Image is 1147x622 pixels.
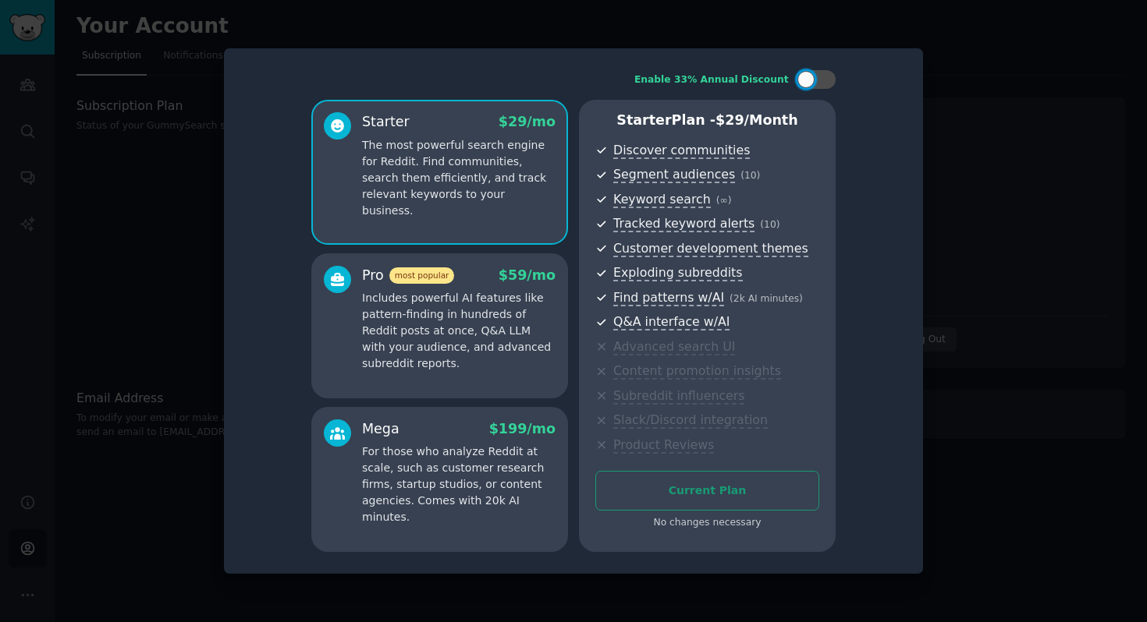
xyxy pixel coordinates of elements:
[362,137,556,219] p: The most powerful search engine for Reddit. Find communities, search them efficiently, and track ...
[362,419,399,439] div: Mega
[613,363,781,380] span: Content promotion insights
[716,112,798,128] span: $ 29 /month
[389,267,455,284] span: most popular
[595,111,819,130] p: Starter Plan -
[730,293,803,304] span: ( 2k AI minutes )
[613,241,808,257] span: Customer development themes
[362,290,556,372] p: Includes powerful AI features like pattern-finding in hundreds of Reddit posts at once, Q&A LLM w...
[613,216,755,232] span: Tracked keyword alerts
[489,421,556,436] span: $ 199 /mo
[362,444,556,525] p: For those who analyze Reddit at scale, such as customer research firms, startup studios, or conte...
[716,195,732,206] span: ( ∞ )
[613,290,724,306] span: Find patterns w/AI
[613,167,735,183] span: Segment audiences
[499,114,556,129] span: $ 29 /mo
[613,388,744,405] span: Subreddit influencers
[613,143,750,159] span: Discover communities
[613,265,742,281] span: Exploding subreddits
[595,516,819,530] div: No changes necessary
[613,339,735,355] span: Advanced search UI
[613,412,768,429] span: Slack/Discord integration
[362,266,454,285] div: Pro
[499,267,556,283] span: $ 59 /mo
[740,170,760,181] span: ( 10 )
[760,219,779,230] span: ( 10 )
[613,192,711,208] span: Keyword search
[634,73,789,87] div: Enable 33% Annual Discount
[362,112,410,132] div: Starter
[613,314,730,330] span: Q&A interface w/AI
[613,437,714,454] span: Product Reviews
